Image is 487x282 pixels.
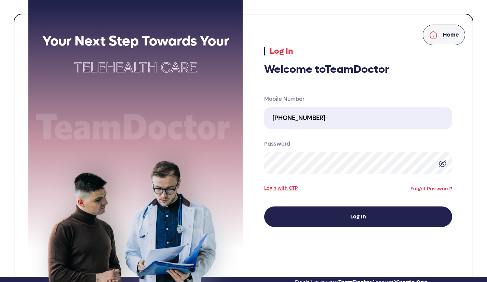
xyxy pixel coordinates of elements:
p: Telehealth Care [28,57,243,78]
h3: Welcome to [264,63,452,76]
p: Home [443,31,459,39]
a: Forgot Password? [410,186,452,192]
input: Enter mobile number [264,107,452,129]
span: TeamDoctor [325,62,389,77]
img: home.svg [429,31,437,39]
label: Mobile Number [264,95,452,103]
img: eye [438,160,447,168]
a: Home [423,25,465,45]
button: Log In [264,206,452,227]
img: Team doctor text [28,111,243,145]
h2: Your Next Step Towards Your [28,33,243,49]
p: Log In [264,45,452,57]
label: Password [264,140,452,148]
a: Login with OTP [264,185,298,192]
